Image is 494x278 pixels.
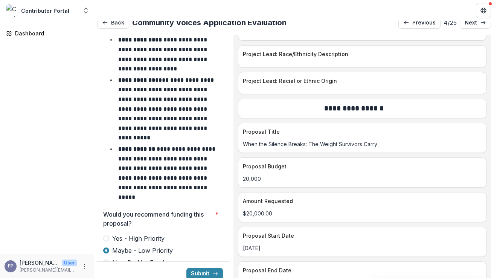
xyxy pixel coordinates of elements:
[398,17,441,29] a: previous
[243,128,479,136] p: Proposal Title
[97,17,129,29] button: Back
[243,175,482,183] p: 20,000
[243,140,482,148] p: When the Silence Breaks: The Weight Survivors Carry
[3,27,91,40] a: Dashboard
[243,77,479,85] p: Project Lead: Racial or Ethnic Origin
[62,260,77,266] p: User
[243,162,479,170] p: Proposal Budget
[465,20,477,26] p: next
[444,18,457,27] p: 4 / 25
[243,209,482,217] p: $20,000.00
[21,7,69,15] div: Contributor Portal
[132,18,287,27] h2: Community Voices Application Evaluation
[243,266,479,274] p: Proposal End Date
[80,262,89,271] button: More
[20,267,77,273] p: [PERSON_NAME][EMAIL_ADDRESS][DOMAIN_NAME]
[112,258,164,267] span: No - Do Not Fund
[243,244,482,252] p: [DATE]
[243,232,479,240] p: Proposal Start Date
[15,29,85,37] div: Dashboard
[8,264,14,269] div: Fred Pinguel
[112,246,173,255] span: Maybe - Low Priority
[243,50,479,58] p: Project Lead: Race/Ethnicity Description
[20,259,59,267] p: [PERSON_NAME]
[112,234,165,243] span: Yes - High Priority
[103,210,212,228] p: Would you recommend funding this proposal?
[476,3,491,18] button: Get Help
[6,5,18,17] img: Contributor Portal
[460,17,491,29] a: next
[412,20,436,26] p: previous
[243,197,479,205] p: Amount Requested
[81,3,91,18] button: Open entity switcher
